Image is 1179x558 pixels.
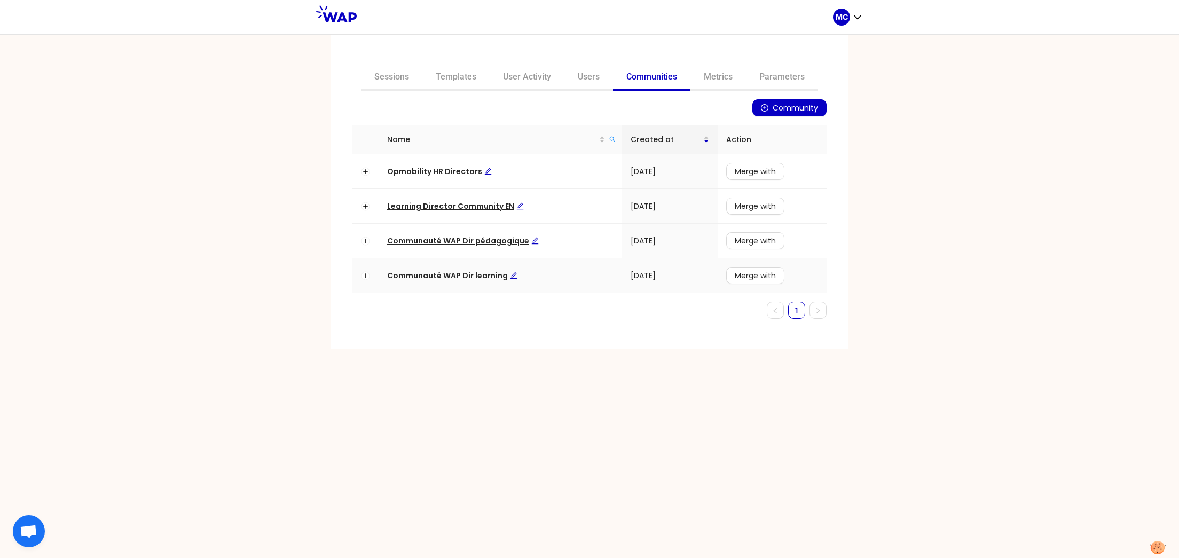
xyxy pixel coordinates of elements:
span: Communauté WAP Dir learning [387,270,517,281]
a: Opmobility HR DirectorsEdit [387,166,492,177]
a: Parameters [746,65,818,91]
span: Community [773,102,818,114]
span: plus-circle [761,104,768,113]
span: Name [387,133,599,145]
div: Edit [484,166,492,177]
a: Learning Director Community ENEdit [387,201,524,211]
span: Merge with [735,166,776,177]
button: Expand row [361,237,370,245]
td: [DATE] [622,189,718,224]
span: Opmobility HR Directors [387,166,492,177]
span: left [772,308,779,314]
button: Merge with [726,267,784,284]
li: 1 [788,302,805,319]
div: Edit [510,270,517,281]
td: [DATE] [622,224,718,258]
button: Expand row [361,202,370,210]
button: Merge with [726,163,784,180]
button: left [767,302,784,319]
td: [DATE] [622,258,718,293]
td: [DATE] [622,154,718,189]
a: Communauté WAP Dir pédagogiqueEdit [387,235,539,246]
button: Merge with [726,232,784,249]
span: search [607,131,618,147]
button: Expand row [361,271,370,280]
p: MC [836,12,848,22]
a: Sessions [361,65,422,91]
a: Metrics [690,65,746,91]
th: Action [718,125,827,154]
span: Learning Director Community EN [387,201,524,211]
span: Communauté WAP Dir pédagogique [387,235,539,246]
button: Expand row [361,167,370,176]
span: edit [516,202,524,210]
span: search [609,136,616,143]
span: Created at [631,133,703,145]
li: Next Page [809,302,827,319]
button: right [809,302,827,319]
div: Edit [531,235,539,247]
div: Edit [516,200,524,212]
button: MC [833,9,863,26]
button: plus-circleCommunity [752,99,827,116]
span: Merge with [735,270,776,281]
span: edit [531,237,539,245]
button: Merge with [726,198,784,215]
a: 1 [789,302,805,318]
a: User Activity [490,65,564,91]
span: edit [484,168,492,175]
a: Communities [613,65,690,91]
div: Ouvrir le chat [13,515,45,547]
span: right [815,308,821,314]
span: Merge with [735,235,776,247]
span: Merge with [735,200,776,212]
a: Templates [422,65,490,91]
li: Previous Page [767,302,784,319]
span: edit [510,272,517,279]
a: Users [564,65,613,91]
a: Communauté WAP Dir learningEdit [387,270,517,281]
